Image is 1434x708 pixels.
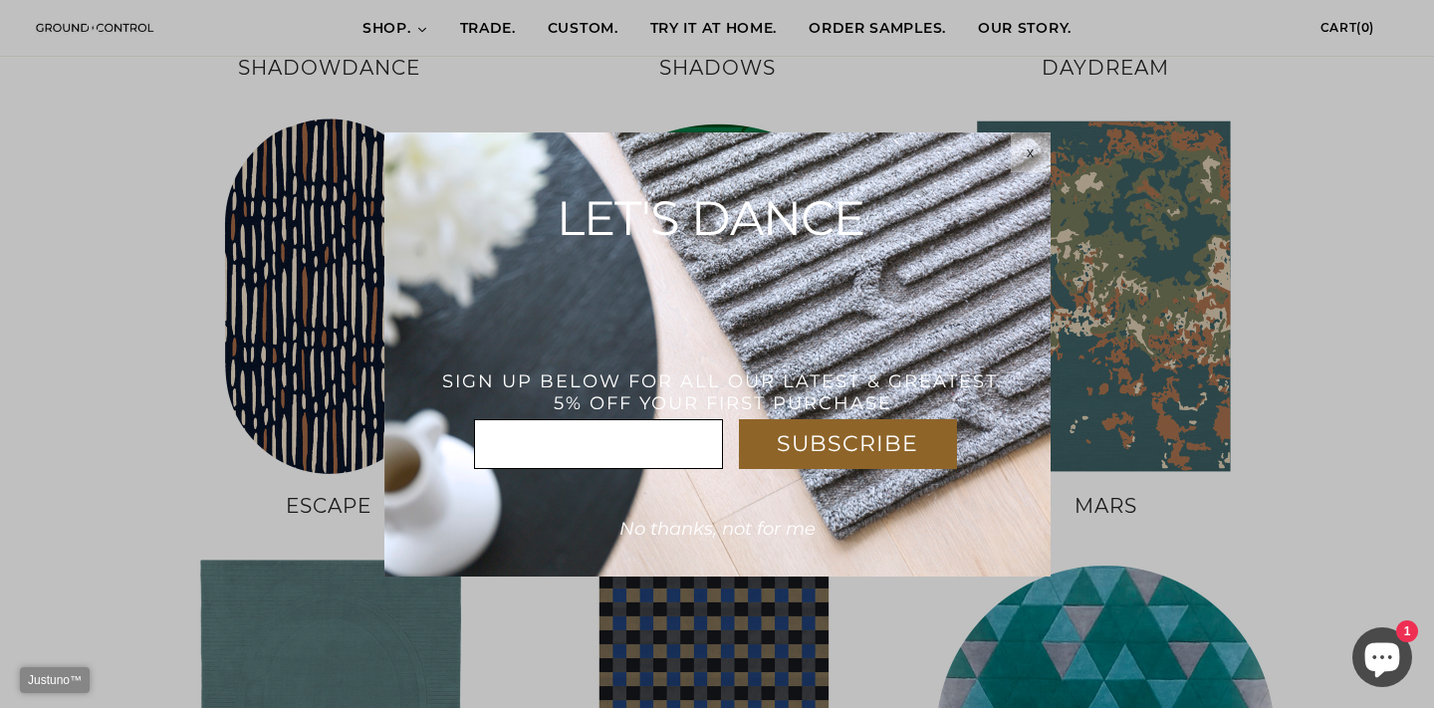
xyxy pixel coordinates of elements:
[1346,627,1418,692] inbox-online-store-chat: Shopify online store chat
[1011,132,1051,172] div: x
[619,518,816,540] span: No thanks, not for me
[20,667,90,693] a: Justuno™
[474,419,723,469] input: Email Address
[777,430,918,457] span: SUBSCRIBE
[739,419,957,469] div: SUBSCRIBE
[442,370,1003,414] span: SIGN UP BELOW FOR ALL OUR LATEST & GREATEST. 5% OFF YOUR FIRST PURCHASE
[1027,144,1034,160] span: x
[585,509,849,549] div: No thanks, not for me
[557,189,864,247] span: LET'S DANCE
